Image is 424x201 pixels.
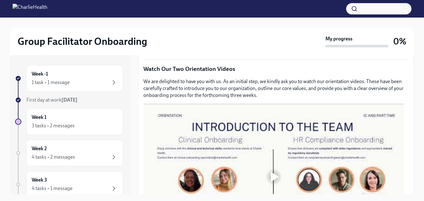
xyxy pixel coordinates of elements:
h6: Week 2 [32,145,47,152]
span: First day at work [26,97,78,103]
h6: Week 3 [32,177,47,183]
div: 4 tasks • 2 messages [32,154,75,161]
img: CharlieHealth [13,4,47,14]
div: 3 tasks • 2 messages [32,122,75,129]
strong: [DATE] [62,97,78,103]
a: Week 24 tasks • 2 messages [15,140,123,166]
h2: Group Facilitator Onboarding [18,35,147,48]
div: 1 task • 1 message [32,79,70,86]
div: 4 tasks • 1 message [32,185,72,192]
strong: My progress [325,35,352,42]
h6: Week -1 [32,71,48,77]
h3: 0% [393,36,406,47]
h6: Week 1 [32,114,46,121]
p: Watch Our Two Orientation Videos [143,65,409,73]
a: Week 13 tasks • 2 messages [15,108,123,135]
p: We are delighted to have you with us. As an initial step, we kindly ask you to watch our orientat... [143,78,409,99]
a: First day at work[DATE] [15,97,123,103]
a: Week -11 task • 1 message [15,65,123,92]
a: Week 34 tasks • 1 message [15,171,123,198]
